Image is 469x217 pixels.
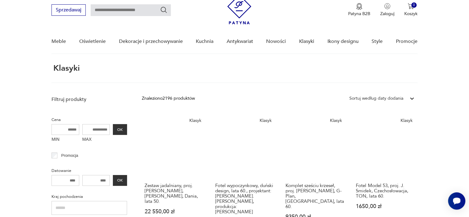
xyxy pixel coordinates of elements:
a: Antykwariat [227,30,253,53]
p: Zaloguj [380,11,394,17]
button: Sprzedawaj [51,4,86,16]
img: Ikonka użytkownika [384,3,390,9]
img: Ikona medalu [356,3,362,10]
label: MAX [82,135,110,145]
a: Oświetlenie [79,30,106,53]
a: Klasyki [299,30,314,53]
button: Zaloguj [380,3,394,17]
p: Promocja [61,152,78,159]
div: Znaleziono 2196 produktów [142,95,195,102]
a: Sprzedawaj [51,8,86,13]
p: Cena [51,116,127,123]
img: Ikona koszyka [408,3,414,9]
a: Promocje [396,30,418,53]
h3: Fotel wypoczynkowy, duński design, lata 60., projektant: [PERSON_NAME]. [PERSON_NAME], produkcja:... [215,183,274,215]
label: MIN [51,135,79,145]
button: OK [113,124,127,135]
button: Szukaj [160,6,167,14]
h3: Zestaw jadalniany, proj. [PERSON_NAME], [PERSON_NAME], Dania, lata 50. [145,183,203,204]
h3: Fotel Model 53, proj. J. Smidek, Czechosłowacja, TON, lata 60. [356,183,414,199]
a: Style [372,30,383,53]
iframe: Smartsupp widget button [448,192,465,210]
p: Kraj pochodzenia [51,193,127,200]
div: 0 [411,2,417,8]
a: Dekoracje i przechowywanie [119,30,183,53]
a: Nowości [266,30,286,53]
a: Ikony designu [327,30,358,53]
a: Kuchnia [196,30,213,53]
div: Sortuj według daty dodania [349,95,403,102]
p: 22 550,00 zł [145,209,203,214]
button: OK [113,175,127,186]
p: Datowanie [51,167,127,174]
h3: Komplet sześciu krzeseł, proj. [PERSON_NAME], G-Plan, [GEOGRAPHIC_DATA], lata 60. [286,183,344,209]
button: Patyna B2B [348,3,370,17]
a: Ikona medaluPatyna B2B [348,3,370,17]
p: Koszyk [404,11,418,17]
p: 1650,00 zł [356,204,414,209]
button: 0Koszyk [404,3,418,17]
p: Filtruj produkty [51,96,127,103]
p: Patyna B2B [348,11,370,17]
h1: Klasyki [51,64,80,73]
a: Meble [51,30,66,53]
